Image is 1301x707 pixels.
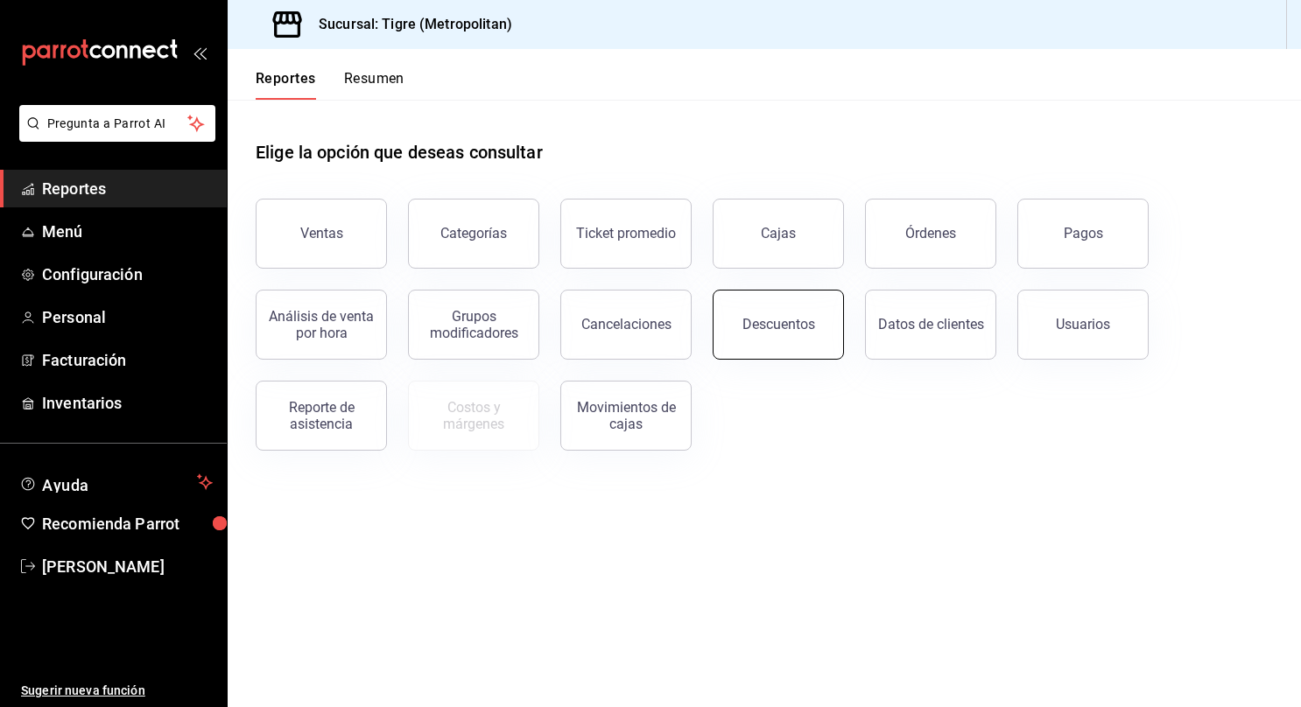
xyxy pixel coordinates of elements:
button: Descuentos [713,290,844,360]
button: Cajas [713,199,844,269]
span: Recomienda Parrot [42,512,213,535]
button: Categorías [408,199,539,269]
span: Inventarios [42,391,213,415]
button: Análisis de venta por hora [256,290,387,360]
button: Resumen [344,70,404,100]
button: Pregunta a Parrot AI [19,105,215,142]
div: Pagos [1064,225,1103,241]
div: Grupos modificadores [419,308,528,341]
div: Ventas [300,225,343,241]
button: open_drawer_menu [193,45,207,59]
button: Grupos modificadores [408,290,539,360]
button: Reporte de asistencia [256,381,387,451]
span: Facturación [42,348,213,372]
button: Usuarios [1017,290,1149,360]
h3: Sucursal: Tigre (Metropolitan) [305,14,512,35]
span: Reportes [42,177,213,200]
div: Análisis de venta por hora [267,308,376,341]
span: Sugerir nueva función [21,682,213,700]
div: Reporte de asistencia [267,399,376,432]
h1: Elige la opción que deseas consultar [256,139,543,165]
div: Órdenes [905,225,956,241]
button: Ticket promedio [560,199,692,269]
button: Reportes [256,70,316,100]
div: Datos de clientes [878,316,984,332]
button: Movimientos de cajas [560,381,692,451]
span: Personal [42,305,213,329]
span: Ayuda [42,472,190,493]
div: Categorías [440,225,507,241]
div: Cajas [761,225,796,241]
div: Movimientos de cajas [572,399,680,432]
button: Pagos [1017,199,1149,269]
button: Datos de clientes [865,290,996,360]
span: Configuración [42,262,213,286]
button: Ventas [256,199,387,269]
div: Usuarios [1056,316,1110,332]
button: Órdenes [865,199,996,269]
button: Contrata inventarios para ver este reporte [408,381,539,451]
div: Ticket promedio [576,225,676,241]
span: [PERSON_NAME] [42,555,213,578]
div: Cancelaciones [581,316,672,332]
a: Pregunta a Parrot AI [12,127,215,145]
button: Cancelaciones [560,290,692,360]
span: Menú [42,220,213,243]
div: Costos y márgenes [419,399,528,432]
div: navigation tabs [256,70,404,100]
div: Descuentos [742,316,815,332]
span: Pregunta a Parrot AI [47,115,188,133]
